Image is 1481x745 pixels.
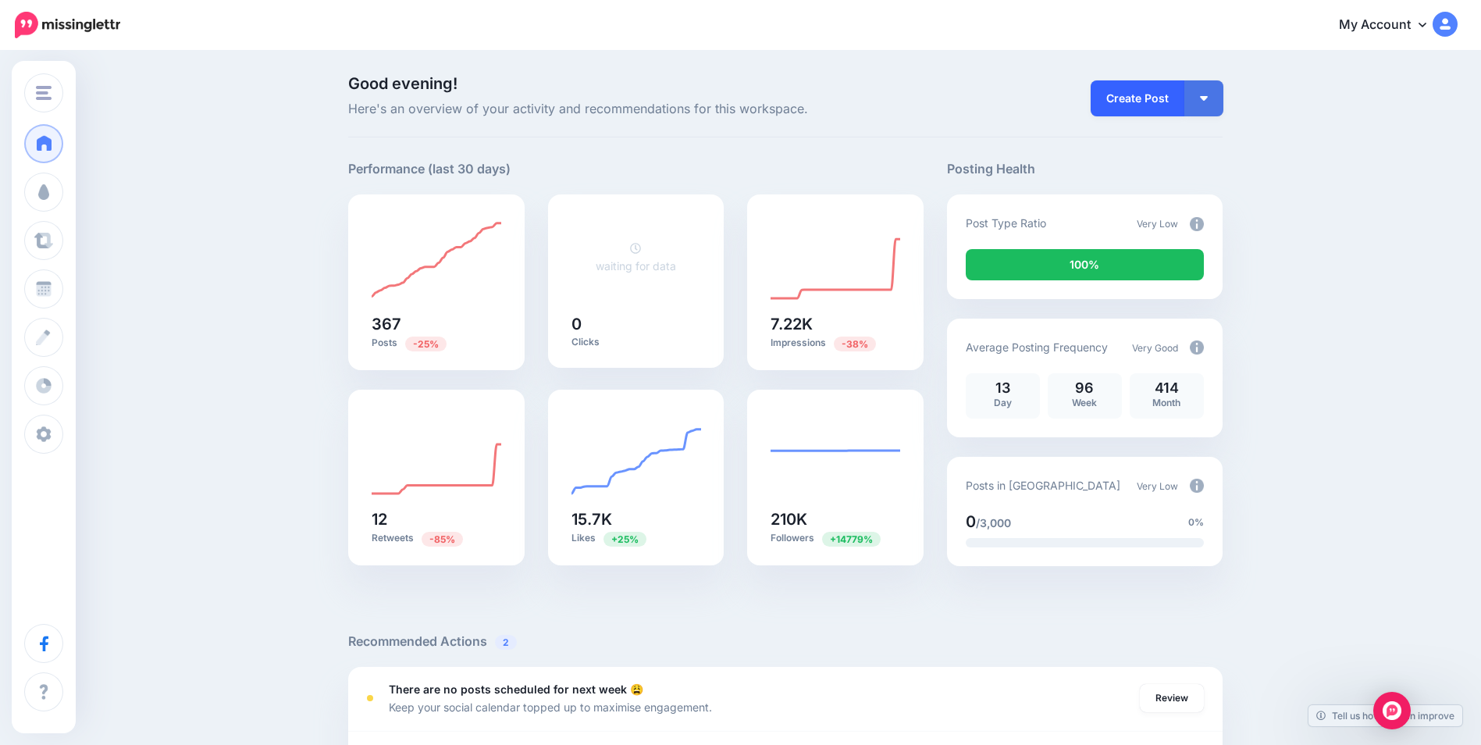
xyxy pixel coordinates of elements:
p: Average Posting Frequency [966,338,1108,356]
span: Previous period: 12.5K [603,532,646,547]
p: Posts in [GEOGRAPHIC_DATA] [966,476,1120,494]
h5: Performance (last 30 days) [348,159,511,179]
span: Previous period: 490 [405,337,447,351]
h5: 367 [372,316,501,332]
div: Open Intercom Messenger [1373,692,1411,729]
span: Very Low [1137,218,1178,230]
span: Very Low [1137,480,1178,492]
p: Followers [771,531,900,546]
p: 13 [974,381,1032,395]
p: Impressions [771,336,900,351]
span: 0% [1188,515,1204,530]
p: Post Type Ratio [966,214,1046,232]
span: Month [1152,397,1180,408]
span: Previous period: 1.41K [822,532,881,547]
p: Likes [571,531,701,546]
h5: 0 [571,316,701,332]
span: Good evening! [348,74,457,93]
span: /3,000 [976,516,1011,529]
p: Keep your social calendar topped up to maximise engagement. [389,698,712,716]
a: Review [1140,684,1204,712]
div: <div class='status-dot small red margin-right'></div>Error [367,695,373,701]
a: Create Post [1091,80,1184,116]
img: arrow-down-white.png [1200,96,1208,101]
span: Previous period: 79 [422,532,463,547]
img: info-circle-grey.png [1190,217,1204,231]
img: menu.png [36,86,52,100]
span: Very Good [1132,342,1178,354]
span: Week [1072,397,1097,408]
span: 2 [495,635,517,650]
a: My Account [1323,6,1458,45]
div: 100% of your posts in the last 30 days were manually created (i.e. were not from Drip Campaigns o... [966,249,1204,280]
img: info-circle-grey.png [1190,340,1204,355]
span: 0 [966,512,976,531]
h5: Recommended Actions [348,632,1223,651]
img: Missinglettr [15,12,120,38]
p: Posts [372,336,501,351]
p: Clicks [571,336,701,348]
h5: 15.7K [571,512,701,527]
a: Tell us how we can improve [1308,705,1462,726]
h5: Posting Health [947,159,1223,179]
span: Day [994,397,1012,408]
a: waiting for data [596,241,676,273]
p: Retweets [372,531,501,546]
b: There are no posts scheduled for next week 😩 [389,683,643,696]
span: Here's an overview of your activity and recommendations for this workspace. [348,99,924,119]
h5: 210K [771,512,900,527]
h5: 7.22K [771,316,900,332]
p: 96 [1056,381,1114,395]
img: info-circle-grey.png [1190,479,1204,493]
p: 414 [1137,381,1196,395]
span: Previous period: 11.7K [834,337,876,351]
h5: 12 [372,512,501,527]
